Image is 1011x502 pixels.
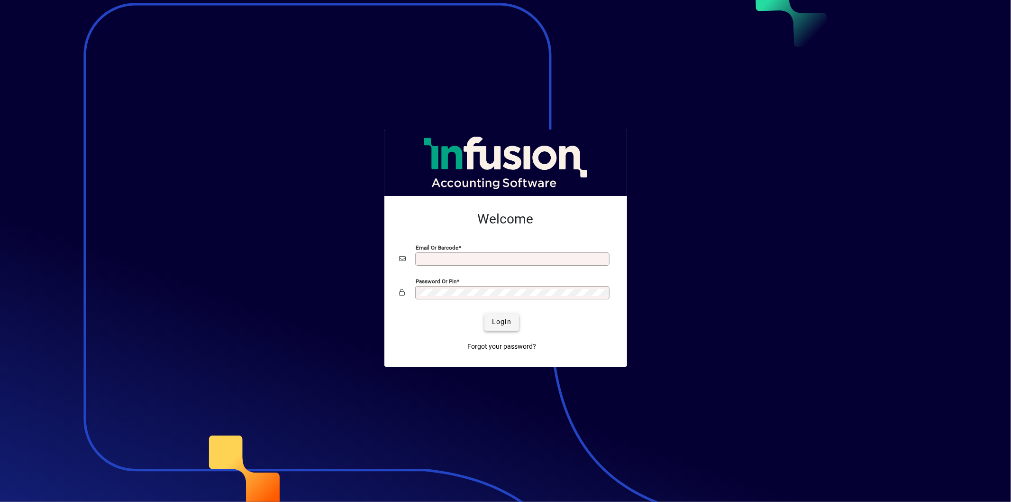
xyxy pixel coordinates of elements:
button: Login [484,314,519,331]
mat-label: Password or Pin [416,278,456,284]
mat-label: Email or Barcode [416,244,458,251]
h2: Welcome [400,211,612,227]
span: Forgot your password? [467,342,536,352]
a: Forgot your password? [464,338,540,355]
span: Login [492,317,511,327]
